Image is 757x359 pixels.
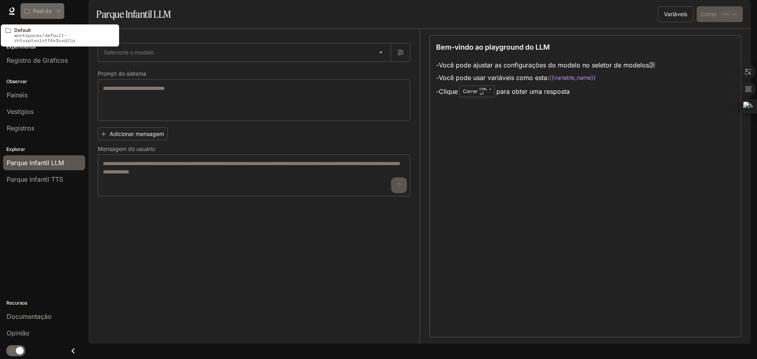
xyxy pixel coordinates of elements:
[664,11,687,17] font: Variáveis
[14,28,114,33] p: Default
[110,130,164,137] font: Adicionar mensagem
[98,127,168,140] button: Adicionar mensagem
[463,88,478,94] font: Correr
[104,49,154,56] font: Selecione o modelo
[436,61,439,69] font: -
[439,74,549,82] font: Você pode usar variáveis ​​como esta:
[14,33,114,43] p: workspaces/default-rhtvsptxolrtf4x3cxdila
[98,70,146,77] font: Prompt do sistema
[479,87,491,91] font: CTRL +
[98,145,155,152] font: Mensagem do usuário
[549,74,596,82] code: {{variable_name}}
[658,6,694,22] button: Variáveis
[98,43,391,61] div: Selecione o modelo
[33,7,52,14] font: Padrão
[436,74,439,82] font: -
[436,43,550,51] font: Bem-vindo ao playground do LLM
[479,91,483,97] font: ⏎
[21,3,64,19] button: Todos os espaços de trabalho
[439,61,649,69] font: Você pode ajustar as configurações do modelo no seletor de modelos
[496,87,570,95] font: para obter uma resposta
[436,87,439,95] font: -
[96,8,171,20] font: Parque Infantil LLM
[439,87,458,95] font: Clique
